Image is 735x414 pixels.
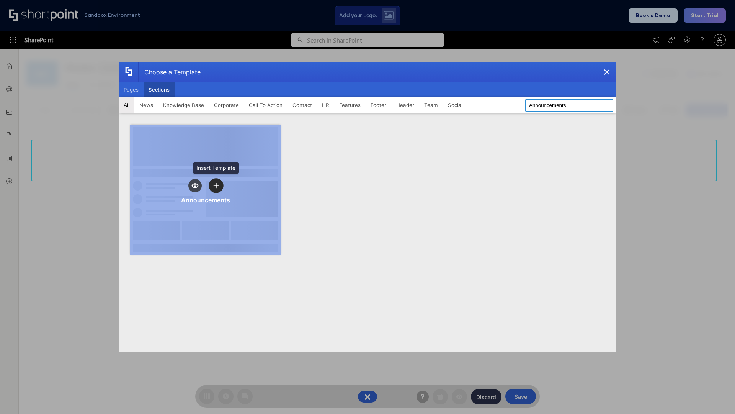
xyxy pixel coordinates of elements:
button: All [119,97,134,113]
button: Call To Action [244,97,287,113]
button: Sections [144,82,175,97]
button: Team [419,97,443,113]
button: HR [317,97,334,113]
iframe: Chat Widget [697,377,735,414]
div: Announcements [181,196,230,204]
input: Search [525,99,613,112]
button: Knowledge Base [158,97,209,113]
button: News [134,97,158,113]
button: Footer [366,97,391,113]
button: Contact [287,97,317,113]
div: template selector [119,62,616,352]
button: Pages [119,82,144,97]
button: Header [391,97,419,113]
button: Social [443,97,467,113]
div: Choose a Template [138,62,201,82]
button: Features [334,97,366,113]
button: Corporate [209,97,244,113]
